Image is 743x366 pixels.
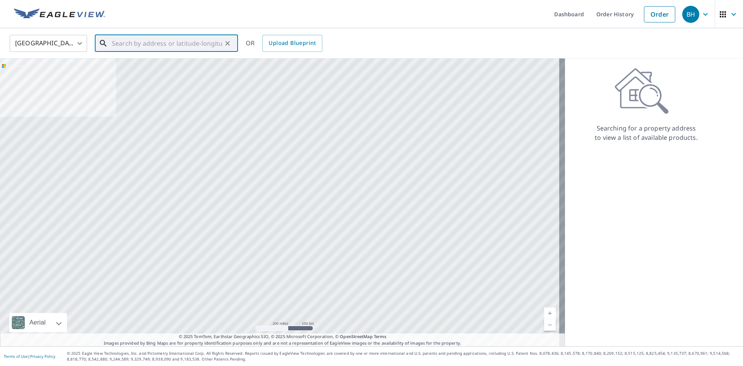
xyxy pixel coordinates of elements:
p: Searching for a property address to view a list of available products. [594,124,698,142]
p: © 2025 Eagle View Technologies, Inc. and Pictometry International Corp. All Rights Reserved. Repo... [67,351,739,362]
img: EV Logo [14,9,105,20]
a: Order [644,6,675,22]
button: Clear [222,38,233,49]
div: BH [682,6,699,23]
a: Terms of Use [4,354,28,359]
a: Terms [374,333,387,339]
div: Aerial [9,313,67,332]
a: OpenStreetMap [340,333,372,339]
input: Search by address or latitude-longitude [112,33,222,54]
a: Current Level 5, Zoom Out [544,319,556,331]
span: © 2025 TomTom, Earthstar Geographics SIO, © 2025 Microsoft Corporation, © [179,333,387,340]
div: OR [246,35,322,52]
a: Privacy Policy [30,354,55,359]
a: Upload Blueprint [262,35,322,52]
div: [GEOGRAPHIC_DATA] [10,33,87,54]
a: Current Level 5, Zoom In [544,308,556,319]
div: Aerial [27,313,48,332]
p: | [4,354,55,359]
span: Upload Blueprint [269,38,316,48]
